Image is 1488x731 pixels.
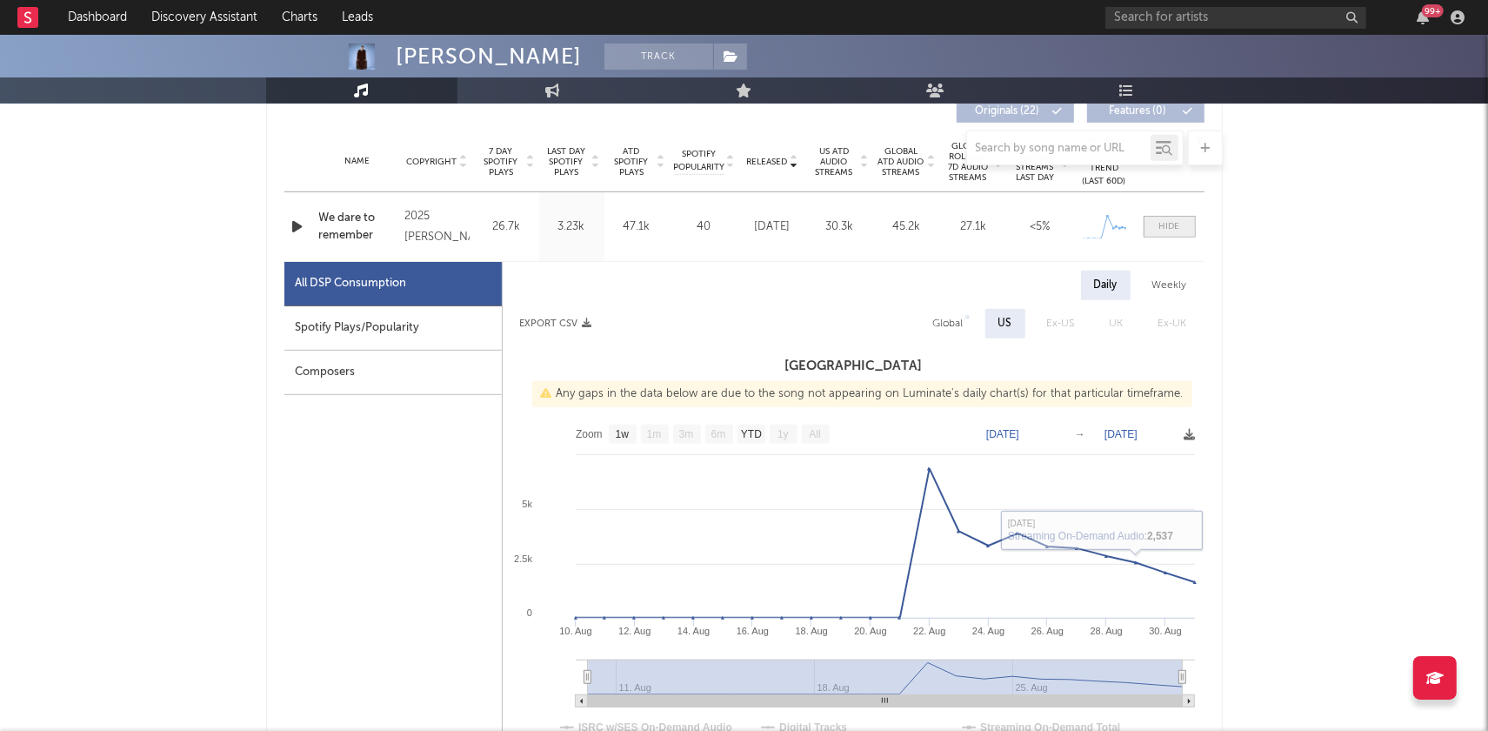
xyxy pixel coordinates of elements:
[576,429,603,441] text: Zoom
[711,429,725,441] text: 6m
[1417,10,1429,24] button: 99+
[944,218,1003,236] div: 27.1k
[618,626,651,636] text: 12. Aug
[998,313,1012,334] div: US
[319,210,397,244] a: We dare to remember
[604,44,713,70] button: Track
[877,218,936,236] div: 45.2k
[559,626,591,636] text: 10. Aug
[777,429,789,441] text: 1y
[1031,626,1063,636] text: 26. Aug
[615,429,629,441] text: 1w
[967,142,1151,156] input: Search by song name or URL
[404,206,469,248] div: 2025 [PERSON_NAME]
[795,626,827,636] text: 18. Aug
[1087,100,1204,123] button: Features(0)
[284,306,502,351] div: Spotify Plays/Popularity
[854,626,886,636] text: 20. Aug
[284,262,502,306] div: All DSP Consumption
[809,429,820,441] text: All
[1075,428,1085,440] text: →
[744,218,802,236] div: [DATE]
[674,218,735,236] div: 40
[913,626,945,636] text: 22. Aug
[520,319,592,329] button: Export CSV
[284,351,502,395] div: Composers
[1090,626,1122,636] text: 28. Aug
[544,218,600,236] div: 3.23k
[646,429,661,441] text: 1m
[1422,4,1444,17] div: 99 +
[397,44,583,70] div: [PERSON_NAME]
[678,429,693,441] text: 3m
[296,273,407,294] div: All DSP Consumption
[1139,271,1200,300] div: Weekly
[677,626,709,636] text: 14. Aug
[968,106,1048,117] span: Originals ( 22 )
[740,429,761,441] text: YTD
[1011,218,1070,236] div: <5%
[1149,626,1181,636] text: 30. Aug
[1104,428,1138,440] text: [DATE]
[526,607,531,618] text: 0
[1081,271,1131,300] div: Daily
[514,553,532,564] text: 2.5k
[503,356,1204,377] h3: [GEOGRAPHIC_DATA]
[1098,106,1178,117] span: Features ( 0 )
[933,313,964,334] div: Global
[609,218,665,236] div: 47.1k
[478,218,535,236] div: 26.7k
[522,499,532,509] text: 5k
[957,100,1074,123] button: Originals(22)
[532,381,1192,407] div: Any gaps in the data below are due to the song not appearing on Luminate's daily chart(s) for tha...
[972,626,1004,636] text: 24. Aug
[986,428,1019,440] text: [DATE]
[1105,7,1366,29] input: Search for artists
[736,626,768,636] text: 16. Aug
[811,218,869,236] div: 30.3k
